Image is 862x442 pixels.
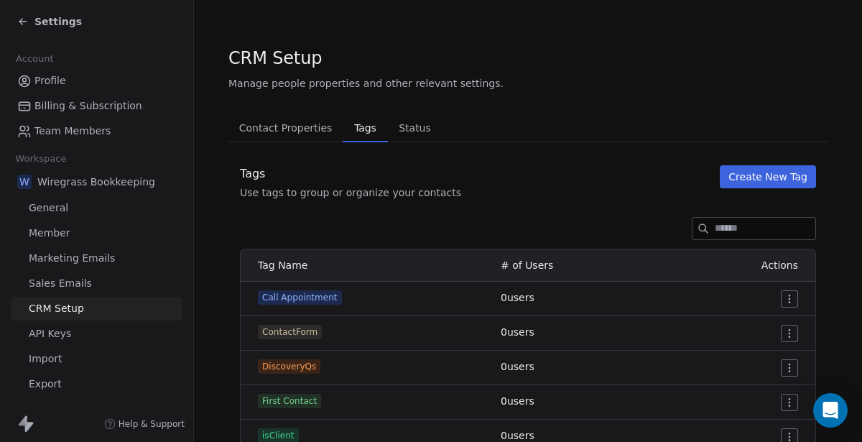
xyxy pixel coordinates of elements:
[9,148,73,170] span: Workspace
[501,292,534,303] span: 0 users
[29,326,71,341] span: API Keys
[29,251,115,266] span: Marketing Emails
[813,393,848,428] div: Open Intercom Messenger
[11,69,182,93] a: Profile
[233,118,338,138] span: Contact Properties
[501,430,534,441] span: 0 users
[34,124,111,139] span: Team Members
[761,259,798,271] span: Actions
[104,418,185,430] a: Help & Support
[11,297,182,321] a: CRM Setup
[501,326,534,338] span: 0 users
[258,290,342,305] span: Call Appointment
[11,221,182,245] a: Member
[228,76,504,91] span: Manage people properties and other relevant settings.
[17,175,32,189] span: W
[29,377,62,392] span: Export
[228,47,322,69] span: CRM Setup
[11,119,182,143] a: Team Members
[29,301,84,316] span: CRM Setup
[501,259,553,271] span: # of Users
[34,73,66,88] span: Profile
[11,247,182,270] a: Marketing Emails
[11,272,182,295] a: Sales Emails
[37,175,155,189] span: Wiregrass Bookkeeping
[258,359,320,374] span: DiscoveryQs
[11,322,182,346] a: API Keys
[11,347,182,371] a: Import
[240,165,461,183] div: Tags
[501,395,534,407] span: 0 users
[29,226,70,241] span: Member
[240,185,461,200] div: Use tags to group or organize your contacts
[34,98,142,114] span: Billing & Subscription
[348,118,381,138] span: Tags
[258,259,307,271] span: Tag Name
[11,372,182,396] a: Export
[119,418,185,430] span: Help & Support
[17,14,82,29] a: Settings
[29,276,92,291] span: Sales Emails
[11,94,182,118] a: Billing & Subscription
[11,196,182,220] a: General
[29,201,68,216] span: General
[501,361,534,372] span: 0 users
[34,14,82,29] span: Settings
[29,351,62,367] span: Import
[720,165,816,188] button: Create New Tag
[258,325,322,339] span: ContactForm
[9,48,60,70] span: Account
[393,118,437,138] span: Status
[258,394,321,408] span: First Contact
